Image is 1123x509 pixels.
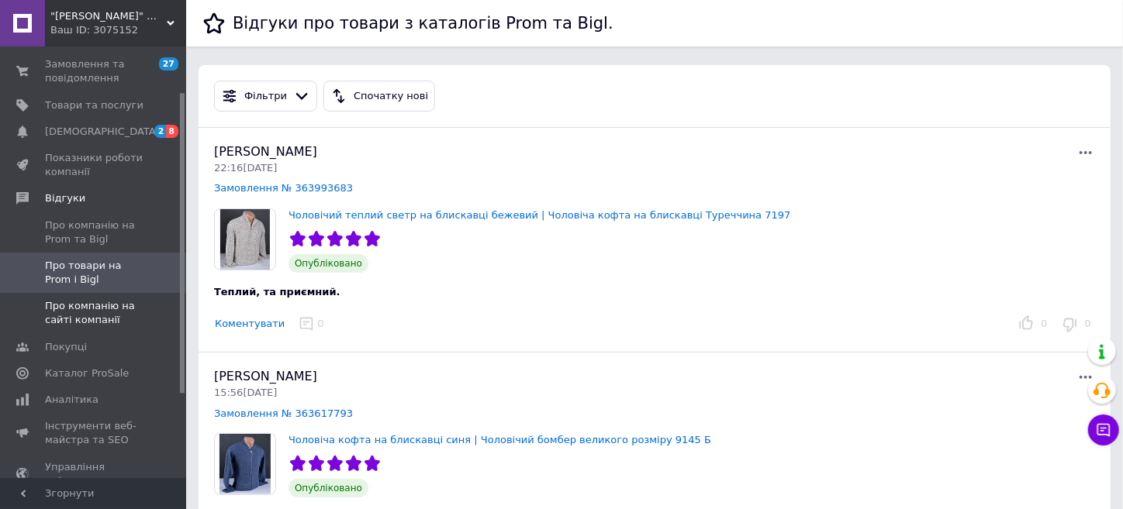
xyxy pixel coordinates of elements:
[45,151,143,179] span: Показники роботи компанії
[241,88,290,105] div: Фільтри
[289,209,791,221] a: Чоловічий теплий светр на блискавці бежевий | Чоловіча кофта на блискавці Туреччина 7197
[214,81,317,112] button: Фільтри
[45,340,87,354] span: Покупці
[289,254,368,273] span: Опубліковано
[45,98,143,112] span: Товари та послуги
[45,191,85,205] span: Відгуки
[45,57,143,85] span: Замовлення та повідомлення
[215,434,275,494] img: Чоловіча кофта на блискавці синя | Чоловічий бомбер великого розміру 9145 Б
[45,259,143,287] span: Про товари на Prom і Bigl
[351,88,431,105] div: Спочатку нові
[50,9,167,23] span: "Mister Alex" — інтернет-магазин чоловічого одягу
[45,393,98,407] span: Аналітика
[214,144,317,159] span: [PERSON_NAME]
[289,479,368,497] span: Опубліковано
[214,387,277,398] span: 15:56[DATE]
[214,408,353,419] a: Замовлення № 363617793
[214,369,317,383] span: [PERSON_NAME]
[214,316,285,332] button: Коментувати
[1088,414,1119,445] button: Чат з покупцем
[233,14,613,33] h1: Відгуки про товари з каталогів Prom та Bigl.
[154,125,167,138] span: 2
[323,81,435,112] button: Спочатку нові
[45,299,143,327] span: Про компанію на сайті компанії
[45,218,143,246] span: Про компанію на Prom та Bigl
[50,23,186,37] div: Ваш ID: 3075152
[45,125,160,139] span: [DEMOGRAPHIC_DATA]
[215,209,275,270] img: Чоловічий теплий светр на блискавці бежевий | Чоловіча кофта на блискавці Туреччина 7197
[214,182,353,194] a: Замовлення № 363993683
[45,460,143,488] span: Управління сайтом
[214,162,277,174] span: 22:16[DATE]
[214,286,340,297] span: Теплий, та приємний.
[289,434,711,445] a: Чоловіча кофта на блискавці синя | Чоловічий бомбер великого розміру 9145 Б
[45,366,129,380] span: Каталог ProSale
[159,57,178,71] span: 27
[45,419,143,447] span: Інструменти веб-майстра та SEO
[166,125,178,138] span: 8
